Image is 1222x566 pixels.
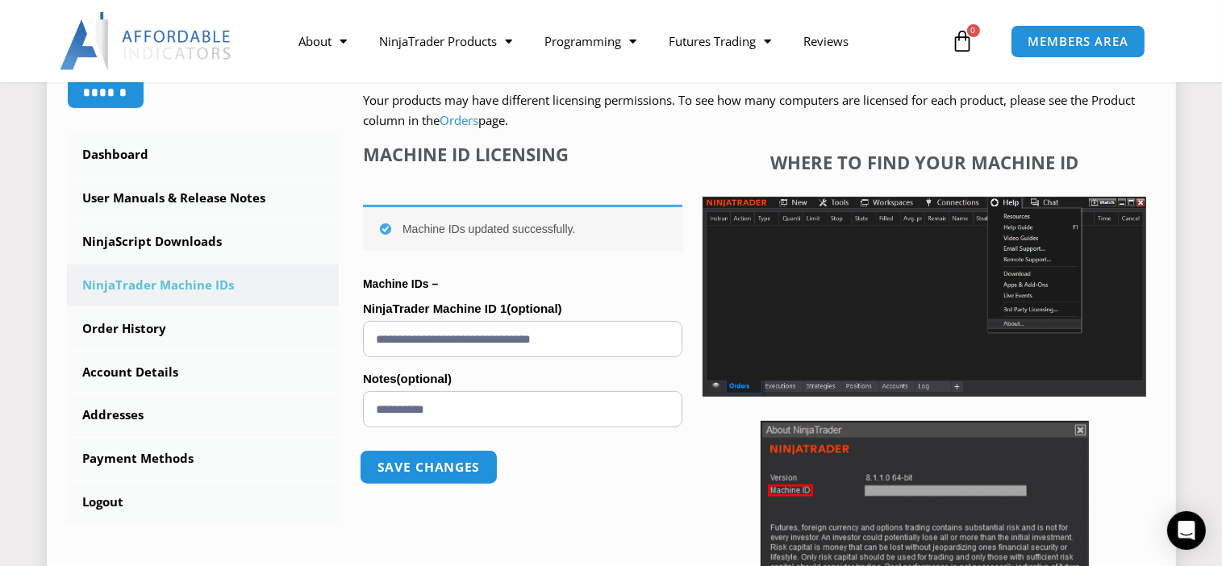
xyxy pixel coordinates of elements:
[67,481,340,523] a: Logout
[67,177,340,219] a: User Manuals & Release Notes
[787,23,865,60] a: Reviews
[67,264,340,306] a: NinjaTrader Machine IDs
[967,24,980,37] span: 0
[397,372,452,385] span: (optional)
[67,221,340,263] a: NinjaScript Downloads
[363,144,682,164] h4: Machine ID Licensing
[67,134,340,176] a: Dashboard
[67,134,340,523] nav: Account pages
[67,438,340,480] a: Payment Methods
[1167,511,1206,550] div: Open Intercom Messenger
[363,367,682,391] label: Notes
[507,302,561,315] span: (optional)
[1011,25,1145,58] a: MEMBERS AREA
[360,450,498,485] button: Save changes
[363,92,1135,129] span: Your products may have different licensing permissions. To see how many computers are licensed fo...
[67,394,340,436] a: Addresses
[60,12,233,70] img: LogoAI | Affordable Indicators – NinjaTrader
[703,197,1146,397] img: Screenshot 2025-01-17 1155544 | Affordable Indicators – NinjaTrader
[703,152,1146,173] h4: Where to find your Machine ID
[363,23,528,60] a: NinjaTrader Products
[928,18,999,65] a: 0
[363,277,438,290] strong: Machine IDs –
[363,205,682,251] div: Machine IDs updated successfully.
[282,23,947,60] nav: Menu
[282,23,363,60] a: About
[528,23,653,60] a: Programming
[67,308,340,350] a: Order History
[653,23,787,60] a: Futures Trading
[1028,35,1128,48] span: MEMBERS AREA
[363,297,682,321] label: NinjaTrader Machine ID 1
[67,352,340,393] a: Account Details
[440,112,478,128] a: Orders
